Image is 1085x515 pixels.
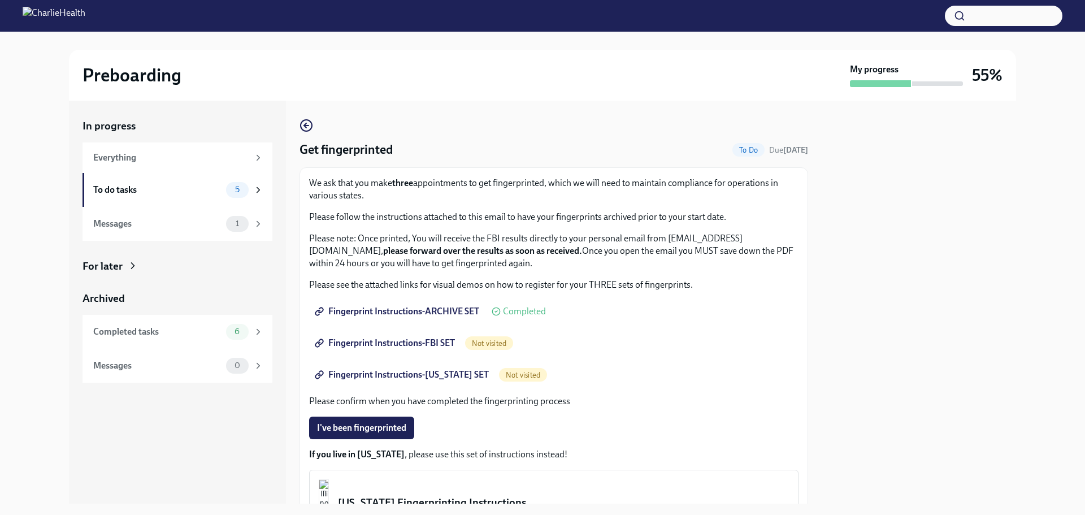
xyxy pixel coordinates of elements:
[309,332,463,354] a: Fingerprint Instructions-FBI SET
[228,185,246,194] span: 5
[93,218,222,230] div: Messages
[503,307,546,316] span: Completed
[317,337,455,349] span: Fingerprint Instructions-FBI SET
[83,173,272,207] a: To do tasks5
[83,119,272,133] a: In progress
[23,7,85,25] img: CharlieHealth
[769,145,808,155] span: Due
[383,245,582,256] strong: please forward over the results as soon as received.
[338,495,789,510] div: [US_STATE] Fingerprinting Instructions
[309,211,798,223] p: Please follow the instructions attached to this email to have your fingerprints archived prior to...
[972,65,1002,85] h3: 55%
[732,146,765,154] span: To Do
[229,219,246,228] span: 1
[300,141,393,158] h4: Get fingerprinted
[309,395,798,408] p: Please confirm when you have completed the fingerprinting process
[83,259,123,274] div: For later
[83,315,272,349] a: Completed tasks6
[309,417,414,439] button: I've been fingerprinted
[93,152,249,164] div: Everything
[309,448,798,461] p: , please use this set of instructions instead!
[309,232,798,270] p: Please note: Once printed, You will receive the FBI results directly to your personal email from ...
[83,291,272,306] a: Archived
[93,360,222,372] div: Messages
[769,145,808,155] span: August 25th, 2025 08:00
[317,369,489,380] span: Fingerprint Instructions-[US_STATE] SET
[309,300,487,323] a: Fingerprint Instructions-ARCHIVE SET
[309,279,798,291] p: Please see the attached links for visual demos on how to register for your THREE sets of fingerpr...
[93,326,222,338] div: Completed tasks
[783,145,808,155] strong: [DATE]
[850,63,899,76] strong: My progress
[317,422,406,434] span: I've been fingerprinted
[392,178,413,188] strong: three
[309,363,497,386] a: Fingerprint Instructions-[US_STATE] SET
[309,177,798,202] p: We ask that you make appointments to get fingerprinted, which we will need to maintain compliance...
[83,259,272,274] a: For later
[228,361,247,370] span: 0
[83,349,272,383] a: Messages0
[317,306,479,317] span: Fingerprint Instructions-ARCHIVE SET
[228,327,246,336] span: 6
[309,449,405,460] strong: If you live in [US_STATE]
[83,64,181,86] h2: Preboarding
[499,371,547,379] span: Not visited
[83,142,272,173] a: Everything
[83,207,272,241] a: Messages1
[465,339,513,348] span: Not visited
[93,184,222,196] div: To do tasks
